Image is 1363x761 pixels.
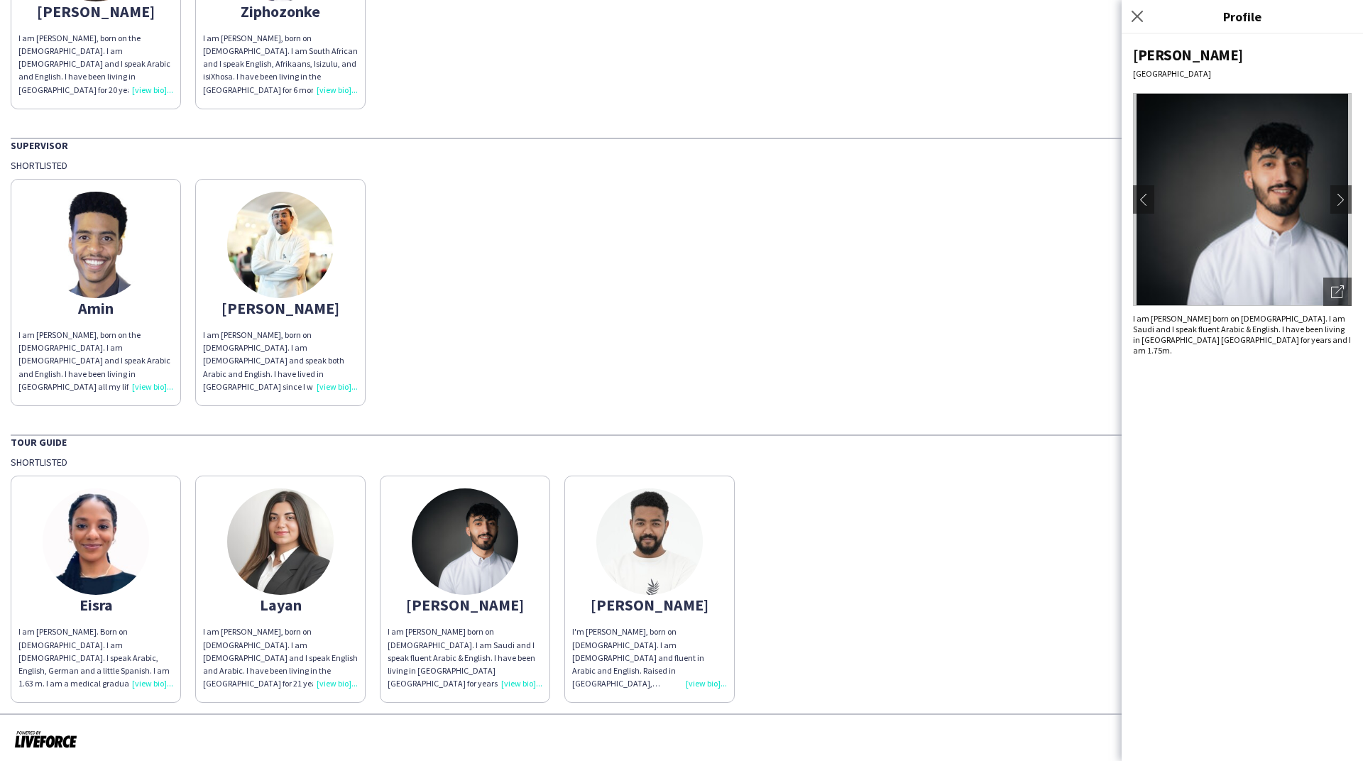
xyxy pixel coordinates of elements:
div: I am [PERSON_NAME], born on [DEMOGRAPHIC_DATA]. I am South African and I speak English, Afrikaans... [203,32,358,97]
div: [PERSON_NAME] [388,598,542,611]
div: I am [PERSON_NAME] born on [DEMOGRAPHIC_DATA]. I am Saudi and I speak fluent Arabic & English. I ... [388,625,542,690]
img: thumb-6666345f1d788.jpg [596,488,703,595]
h3: Profile [1122,7,1363,26]
div: [PERSON_NAME] [203,302,358,314]
div: I'm [PERSON_NAME], born on [DEMOGRAPHIC_DATA]. I am [DEMOGRAPHIC_DATA] and fluent in Arabic and E... [572,625,727,690]
div: Eisra [18,598,173,611]
div: I am [PERSON_NAME], born on the [DEMOGRAPHIC_DATA]. I am [DEMOGRAPHIC_DATA] and I speak Arabic an... [18,329,173,393]
div: I am [PERSON_NAME], born on [DEMOGRAPHIC_DATA]. I am [DEMOGRAPHIC_DATA] and speak both Arabic and... [203,329,358,393]
div: Ziphozonke [203,5,358,18]
img: Crew avatar or photo [1133,93,1352,306]
div: [PERSON_NAME] [1133,45,1352,65]
div: Shortlisted [11,456,1352,469]
img: thumb-684a051161f1c.jpeg [43,192,149,298]
div: Supervisor [11,138,1352,152]
div: I am [PERSON_NAME], born on [DEMOGRAPHIC_DATA]. I am [DEMOGRAPHIC_DATA] and I speak English and A... [203,625,358,690]
img: thumb-6727e0508874e.jpeg [412,488,518,595]
div: Open photos pop-in [1323,278,1352,306]
div: I am [PERSON_NAME], born on the [DEMOGRAPHIC_DATA]. I am [DEMOGRAPHIC_DATA] and I speak Arabic an... [18,32,173,97]
div: I am [PERSON_NAME]. Born on [DEMOGRAPHIC_DATA]. I am [DEMOGRAPHIC_DATA]. I speak Arabic, English,... [18,625,173,690]
div: I am [PERSON_NAME] born on [DEMOGRAPHIC_DATA]. I am Saudi and I speak fluent Arabic & English. I ... [1133,313,1352,356]
img: Powered by Liveforce [14,729,77,749]
img: thumb-6685c4c58ca4a.jpeg [227,488,334,595]
img: thumb-678d042e2c08d.jpeg [227,192,334,298]
div: Layan [203,598,358,611]
div: [GEOGRAPHIC_DATA] [1133,68,1352,79]
div: [PERSON_NAME] [18,5,173,18]
div: Amin [18,302,173,314]
img: thumb-687e8fdc15c82.jpeg [43,488,149,595]
div: Tour Guide [11,434,1352,449]
div: [PERSON_NAME] [572,598,727,611]
div: Shortlisted [11,159,1352,172]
